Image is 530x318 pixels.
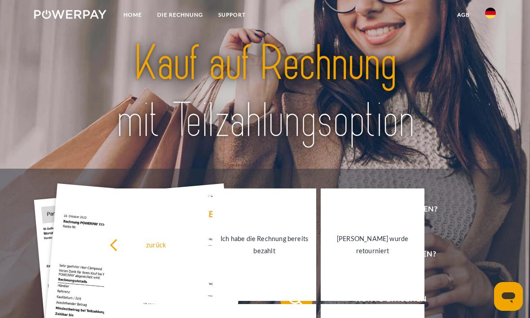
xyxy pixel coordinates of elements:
[280,238,490,270] button: Mahnung erhalten?
[280,193,490,225] button: Rechnung erhalten?
[450,7,477,23] a: agb
[81,32,450,152] img: title-powerpay_de.svg
[494,282,523,311] iframe: Schaltfläche zum Öffnen des Messaging-Fensters
[211,7,253,23] a: SUPPORT
[485,8,496,18] img: de
[326,233,419,257] div: [PERSON_NAME] wurde retourniert
[110,239,203,251] div: zurück
[116,7,150,23] a: Home
[34,10,106,19] img: logo-powerpay-white.svg
[292,238,490,270] span: Mahnung erhalten?
[292,193,490,225] span: Rechnung erhalten?
[150,7,211,23] a: DIE RECHNUNG
[218,233,311,257] div: Ich habe die Rechnung bereits bezahlt
[280,283,490,315] button: Konto einsehen
[292,283,490,315] span: Konto einsehen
